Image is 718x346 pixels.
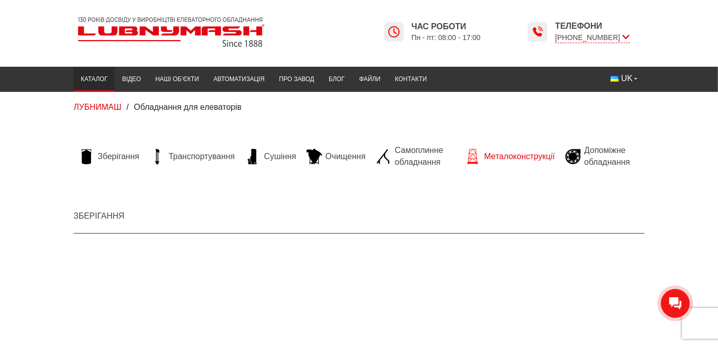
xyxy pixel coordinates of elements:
[74,103,121,111] a: ЛУБНИМАШ
[555,32,630,43] span: [PHONE_NUMBER]
[148,69,206,89] a: Наші об’єкти
[352,69,388,89] a: Файли
[531,26,544,38] img: Lubnymash time icon
[240,149,301,164] a: Сушіння
[74,13,269,51] img: Lubnymash
[74,149,145,164] a: Зберігання
[301,149,371,164] a: Очищення
[98,151,139,162] span: Зберігання
[388,69,434,89] a: Контакти
[395,145,455,168] span: Самоплинне обладнання
[460,149,560,164] a: Металоконструкції
[611,76,619,82] img: Українська
[134,103,241,111] span: Обладнання для елеваторів
[603,69,644,88] button: UK
[264,151,296,162] span: Сушіння
[74,212,124,220] a: Зберігання
[411,21,481,32] span: Час роботи
[560,145,644,168] a: Допоміжне обладнання
[584,145,639,168] span: Допоміжне обладнання
[127,103,129,111] span: /
[321,69,352,89] a: Блог
[206,69,272,89] a: Автоматизація
[555,21,630,32] span: Телефони
[484,151,554,162] span: Металоконструкції
[621,73,633,84] span: UK
[169,151,235,162] span: Транспортування
[371,145,460,168] a: Самоплинне обладнання
[145,149,240,164] a: Транспортування
[411,33,481,43] span: Пн - пт: 08:00 - 17:00
[272,69,321,89] a: Про завод
[326,151,366,162] span: Очищення
[115,69,148,89] a: Відео
[388,26,400,38] img: Lubnymash time icon
[74,69,115,89] a: Каталог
